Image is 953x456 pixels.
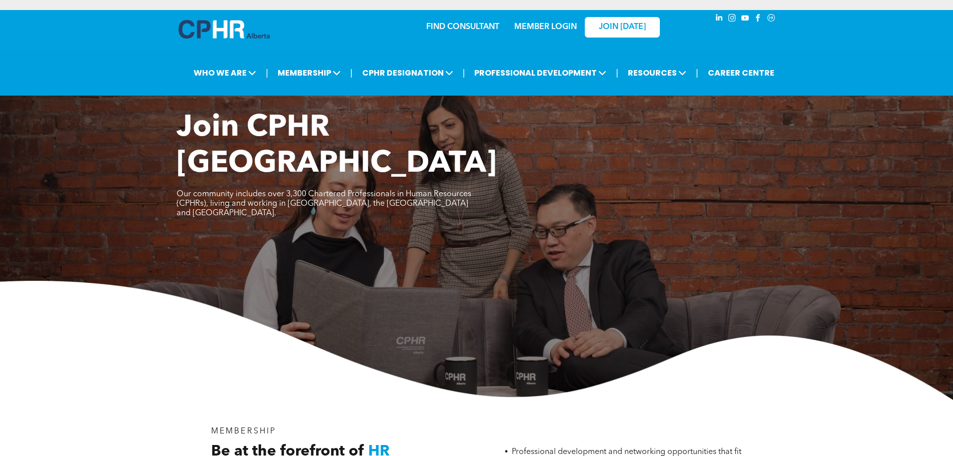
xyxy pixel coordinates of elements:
[350,63,353,83] li: |
[705,64,777,82] a: CAREER CENTRE
[275,64,344,82] span: MEMBERSHIP
[599,23,646,32] span: JOIN [DATE]
[359,64,456,82] span: CPHR DESIGNATION
[426,23,499,31] a: FIND CONSULTANT
[625,64,689,82] span: RESOURCES
[471,64,609,82] span: PROFESSIONAL DEVELOPMENT
[177,190,471,217] span: Our community includes over 3,300 Chartered Professionals in Human Resources (CPHRs), living and ...
[177,113,497,179] span: Join CPHR [GEOGRAPHIC_DATA]
[696,63,698,83] li: |
[266,63,268,83] li: |
[211,427,277,435] span: MEMBERSHIP
[616,63,618,83] li: |
[727,13,738,26] a: instagram
[740,13,751,26] a: youtube
[463,63,465,83] li: |
[191,64,259,82] span: WHO WE ARE
[179,20,270,39] img: A blue and white logo for cp alberta
[753,13,764,26] a: facebook
[714,13,725,26] a: linkedin
[514,23,577,31] a: MEMBER LOGIN
[585,17,660,38] a: JOIN [DATE]
[766,13,777,26] a: Social network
